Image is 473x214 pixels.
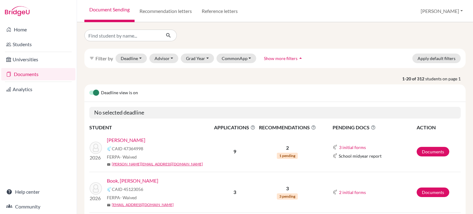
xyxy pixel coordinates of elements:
button: Deadline [115,54,147,63]
a: Documents [1,68,75,80]
a: [EMAIL_ADDRESS][DOMAIN_NAME] [112,202,174,208]
span: Deadline view is on [101,89,138,97]
a: Analytics [1,83,75,95]
span: CAID 47364998 [112,145,143,152]
a: Documents [417,188,449,197]
b: 3 [233,189,236,195]
strong: 1-20 of 312 [402,75,425,82]
b: 9 [233,148,236,154]
span: FERPA [107,154,137,160]
a: Book, [PERSON_NAME] [107,177,158,184]
span: students on page 1 [425,75,466,82]
img: Common App logo [107,187,112,192]
button: Apply default filters [412,54,461,63]
span: School midyear report [339,153,382,159]
span: RECOMMENDATIONS [257,124,317,131]
span: 1 pending [277,153,298,159]
button: Advisor [149,54,179,63]
th: STUDENT [89,123,212,131]
img: Bridge-U [5,6,30,16]
th: ACTION [416,123,461,131]
button: CommonApp [216,54,257,63]
button: Grad Year [181,54,214,63]
i: arrow_drop_up [297,55,304,61]
span: Show more filters [264,56,297,61]
span: APPLICATIONS [213,124,257,131]
p: 3 [257,185,317,192]
i: filter_list [89,56,94,61]
img: Common App logo [107,146,112,151]
button: 3 initial forms [339,144,366,151]
p: 2 [257,144,317,151]
span: FERPA [107,194,137,201]
img: Common App logo [333,145,338,150]
span: - Waived [120,154,137,159]
span: mail [107,163,111,166]
a: Community [1,200,75,213]
span: Filter by [95,55,113,61]
span: CAID 45123056 [112,186,143,192]
a: Universities [1,53,75,66]
input: Find student by name... [84,30,161,41]
span: mail [107,203,111,207]
span: - Waived [120,195,137,200]
span: 3 pending [277,193,298,200]
h5: No selected deadline [89,107,461,119]
a: [PERSON_NAME][EMAIL_ADDRESS][DOMAIN_NAME] [112,161,203,167]
span: PENDING DOCS [333,124,416,131]
p: 2026 [90,195,102,202]
img: Anderson, Soren [90,142,102,154]
a: Documents [417,147,449,156]
p: 2026 [90,154,102,161]
img: Common App logo [333,153,338,158]
a: Home [1,23,75,36]
button: Show more filtersarrow_drop_up [259,54,309,63]
a: Help center [1,186,75,198]
a: Students [1,38,75,50]
img: Common App logo [333,190,338,195]
img: Book, Nadia [90,182,102,195]
a: [PERSON_NAME] [107,136,145,144]
button: 2 initial forms [339,189,366,196]
button: [PERSON_NAME] [418,5,466,17]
